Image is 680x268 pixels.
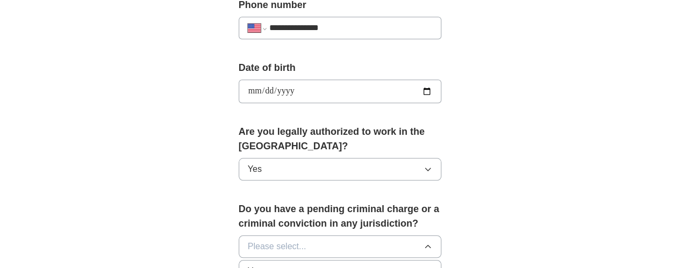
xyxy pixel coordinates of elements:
[239,202,442,231] label: Do you have a pending criminal charge or a criminal conviction in any jurisdiction?
[248,163,262,176] span: Yes
[239,61,442,75] label: Date of birth
[239,158,442,180] button: Yes
[239,235,442,258] button: Please select...
[248,240,306,253] span: Please select...
[239,125,442,154] label: Are you legally authorized to work in the [GEOGRAPHIC_DATA]?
